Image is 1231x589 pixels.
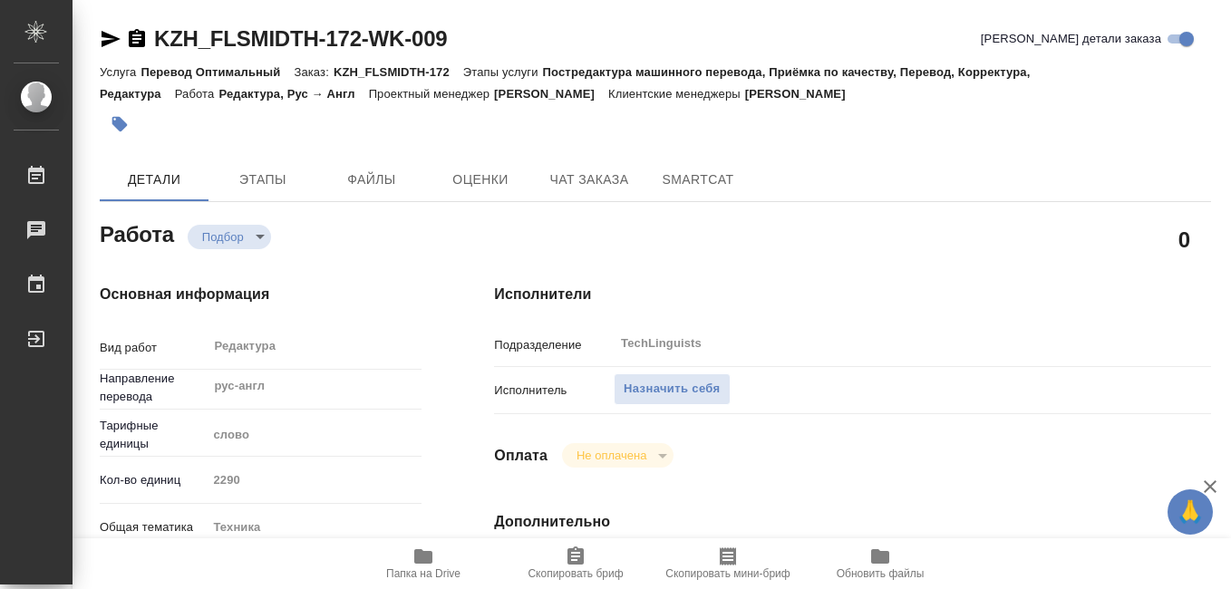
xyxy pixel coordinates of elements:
[463,65,543,79] p: Этапы услуги
[175,87,219,101] p: Работа
[804,538,956,589] button: Обновить файлы
[100,217,174,249] h2: Работа
[652,538,804,589] button: Скопировать мини-бриф
[197,229,249,245] button: Подбор
[1175,493,1206,531] span: 🙏
[1178,224,1190,255] h2: 0
[100,65,1030,101] p: Постредактура машинного перевода, Приёмка по качеству, Перевод, Корректура, Редактура
[494,336,614,354] p: Подразделение
[494,511,1211,533] h4: Дополнительно
[218,87,368,101] p: Редактура, Рус → Англ
[386,567,460,580] span: Папка на Drive
[837,567,925,580] span: Обновить файлы
[654,169,742,191] span: SmartCat
[608,87,745,101] p: Клиентские менеджеры
[334,65,463,79] p: KZH_FLSMIDTH-172
[141,65,294,79] p: Перевод Оптимальный
[562,443,674,468] div: Подбор
[219,169,306,191] span: Этапы
[369,87,494,101] p: Проектный менеджер
[528,567,623,580] span: Скопировать бриф
[745,87,859,101] p: [PERSON_NAME]
[154,26,447,51] a: KZH_FLSMIDTH-172-WK-009
[111,169,198,191] span: Детали
[207,420,422,450] div: слово
[294,65,333,79] p: Заказ:
[546,169,633,191] span: Чат заказа
[1168,489,1213,535] button: 🙏
[100,471,207,489] p: Кол-во единиц
[494,445,548,467] h4: Оплата
[207,512,422,543] div: Техника
[126,28,148,50] button: Скопировать ссылку
[614,373,730,405] button: Назначить себя
[207,467,422,493] input: Пустое поле
[328,169,415,191] span: Файлы
[347,538,499,589] button: Папка на Drive
[494,284,1211,305] h4: Исполнители
[981,30,1161,48] span: [PERSON_NAME] детали заказа
[100,417,207,453] p: Тарифные единицы
[100,518,207,536] p: Общая тематика
[100,284,422,305] h4: Основная информация
[100,339,207,357] p: Вид работ
[100,65,141,79] p: Услуга
[100,104,140,144] button: Добавить тэг
[494,87,608,101] p: [PERSON_NAME]
[624,379,720,400] span: Назначить себя
[571,448,652,463] button: Не оплачена
[437,169,524,191] span: Оценки
[665,567,790,580] span: Скопировать мини-бриф
[499,538,652,589] button: Скопировать бриф
[188,225,271,249] div: Подбор
[100,370,207,406] p: Направление перевода
[100,28,121,50] button: Скопировать ссылку для ЯМессенджера
[494,381,614,400] p: Исполнитель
